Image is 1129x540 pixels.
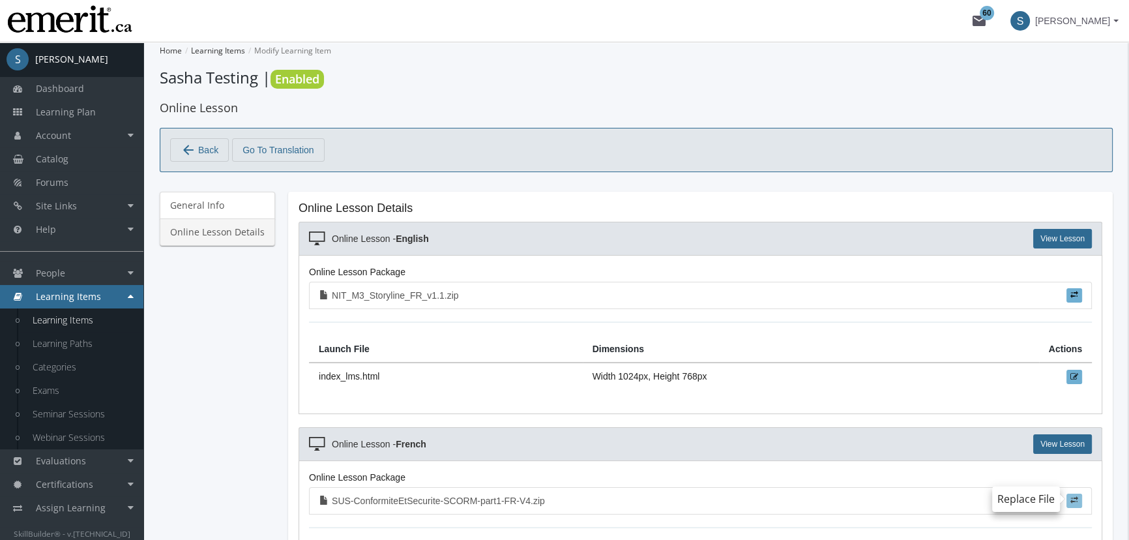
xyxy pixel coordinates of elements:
a: Webinar Sessions [20,426,143,449]
a: Learning Paths [20,332,143,355]
td: Width 1024px, Height 768px [583,363,1039,391]
span: People [36,267,65,279]
h2: Online Lesson Details [299,202,1102,215]
span: Learning Plan [36,106,96,118]
mat-icon: arrow_back [181,142,196,158]
strong: French [396,439,426,449]
span: Online Lesson - [332,438,426,451]
h2: Online Lesson [160,102,1113,115]
span: S [1010,11,1030,31]
strong: English [396,233,429,244]
span: Account [36,129,71,142]
div: [PERSON_NAME] [35,53,108,66]
small: SkillBuilder® - v.[TECHNICAL_ID] [14,528,130,539]
a: Exams [20,379,143,402]
mat-icon: mail [971,13,987,29]
td: index_lms.html [309,363,583,391]
span: Assign Learning [36,502,106,514]
th: Launch File [309,336,583,363]
a: General Info [160,192,275,219]
a: Learning Items [191,45,245,56]
div: Replace File [997,492,1055,507]
span: Back [198,139,218,161]
a: Categories [20,355,143,379]
span: Help [36,223,56,235]
a: SUS-ConformiteEtSecurite-SCORM-part1-FR-V4.zip [309,487,1092,515]
span: Go To Translation [242,139,314,161]
span: Evaluations [36,455,86,467]
h1: Sasha Testing | [160,67,1113,89]
button: Go To Translation [232,138,324,162]
span: Online Lesson - [332,232,429,245]
label: Online Lesson Package [309,471,405,484]
span: [PERSON_NAME] [1035,9,1110,33]
a: NIT_M3_Storyline_FR_v1.1.zip [309,282,1092,309]
span: Site Links [36,200,77,212]
a: View Lesson [1033,229,1092,248]
span: Forums [36,176,68,188]
span: Certifications [36,478,93,490]
a: Seminar Sessions [20,402,143,426]
a: Online Lesson Details [160,218,275,246]
li: Modify Learning Item [245,42,331,60]
span: Catalog [36,153,68,165]
th: Actions [1039,336,1092,363]
a: Home [160,45,182,56]
span: Enabled [271,70,324,89]
label: Online Lesson Package [309,265,405,278]
a: View Lesson [1033,434,1092,454]
a: Learning Items [20,308,143,332]
span: Learning Items [36,290,101,303]
th: Dimensions [583,336,1039,363]
button: Back [170,138,229,162]
span: Dashboard [36,82,84,95]
span: S [7,48,29,70]
span: Reports [36,525,70,537]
